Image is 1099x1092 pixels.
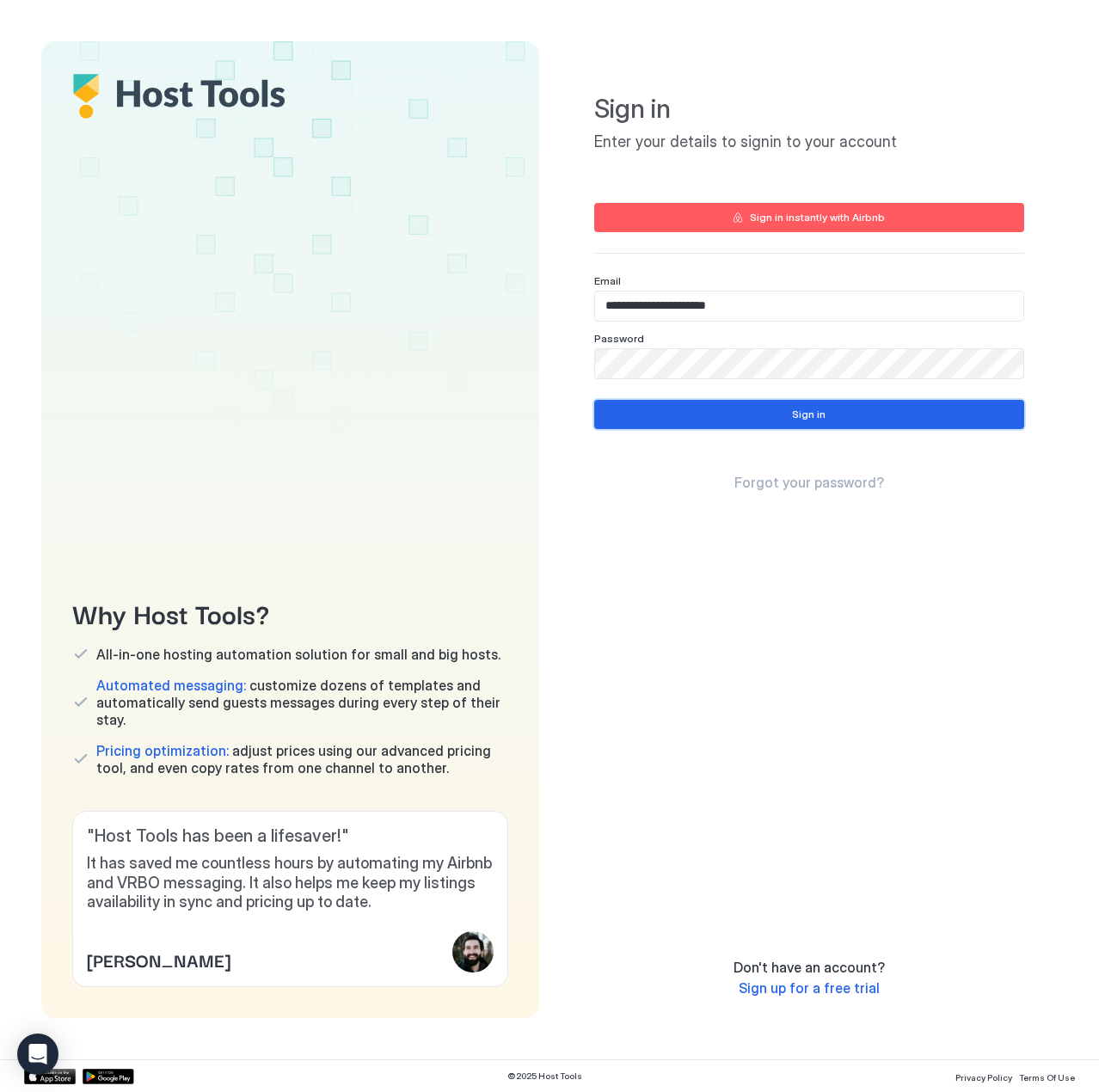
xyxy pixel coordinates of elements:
div: Sign in [792,407,826,422]
span: Terms Of Use [1019,1072,1075,1083]
span: It has saved me countless hours by automating my Airbnb and VRBO messaging. It also helps me keep... [87,854,494,912]
span: Sign up for a free trial [739,979,880,997]
span: adjust prices using our advanced pricing tool, and even copy rates from one channel to another. [96,742,508,776]
a: Forgot your password? [734,474,884,492]
span: Pricing optimization: [96,742,229,759]
span: customize dozens of templates and automatically send guests messages during every step of their s... [96,677,508,728]
span: Privacy Policy [955,1072,1012,1083]
span: " Host Tools has been a lifesaver! " [87,825,494,847]
span: Don't have an account? [734,959,885,976]
span: Password [594,332,644,345]
span: All-in-one hosting automation solution for small and big hosts. [96,646,500,663]
span: Forgot your password? [734,474,884,491]
button: Sign in instantly with Airbnb [594,203,1024,232]
a: Google Play Store [83,1069,134,1084]
span: Sign in [594,93,1024,126]
div: profile [452,931,494,972]
input: Input Field [595,291,1023,321]
a: Sign up for a free trial [739,979,880,997]
div: Sign in instantly with Airbnb [750,210,885,225]
span: Automated messaging: [96,677,246,694]
a: App Store [24,1069,76,1084]
input: Input Field [595,349,1024,378]
span: [PERSON_NAME] [87,947,230,972]
button: Sign in [594,400,1024,429]
a: Privacy Policy [955,1067,1012,1085]
div: Open Intercom Messenger [17,1034,58,1075]
a: Terms Of Use [1019,1067,1075,1085]
span: Email [594,274,621,287]
span: Enter your details to signin to your account [594,132,1024,152]
span: © 2025 Host Tools [507,1071,582,1082]
span: Why Host Tools? [72,593,508,632]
